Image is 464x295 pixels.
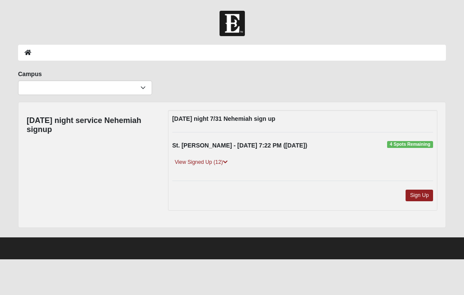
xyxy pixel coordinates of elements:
[406,190,433,201] a: Sign Up
[18,70,42,78] label: Campus
[172,142,307,149] strong: St. [PERSON_NAME] - [DATE] 7:22 PM ([DATE])
[172,115,275,122] strong: [DATE] night 7/31 Nehemiah sign up
[27,116,155,135] h4: [DATE] night service Nehemiah signup
[387,141,433,148] span: 4 Spots Remaining
[220,11,245,36] img: Church of Eleven22 Logo
[172,158,230,167] a: View Signed Up (12)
